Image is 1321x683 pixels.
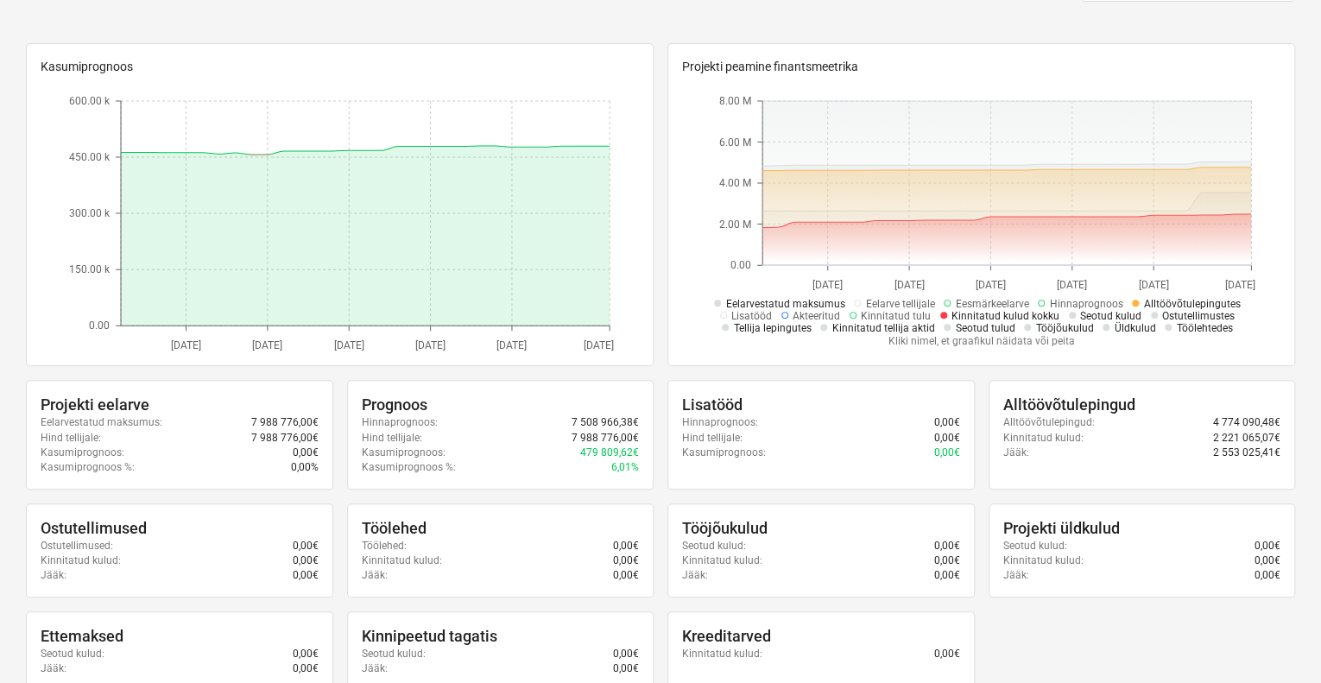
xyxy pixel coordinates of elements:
p: 2 221 065,07€ [1213,431,1280,446]
tspan: 0.00 [89,320,110,332]
tspan: [DATE] [812,279,843,291]
p: 7 988 776,00€ [251,431,319,446]
tspan: [DATE] [497,339,528,351]
p: 0,00€ [293,661,319,676]
span: Eelarve tellijale [865,298,934,310]
p: 0,00€ [293,647,319,661]
p: 7 988 776,00€ [251,415,319,430]
tspan: [DATE] [334,339,364,351]
p: Hinnaprognoos : [682,415,758,430]
tspan: [DATE] [1057,279,1087,291]
p: Hind tellijale : [682,431,743,446]
p: Hind tellijale : [362,431,422,446]
p: 0,00€ [1255,568,1280,583]
tspan: 6.00 M [719,136,751,149]
span: Eelarvestatud maksumus [725,298,844,310]
p: Kinnitatud kulud : [1003,553,1084,568]
p: 0,00€ [293,539,319,553]
p: Kinnitatud kulud : [1003,431,1084,446]
p: 0,00€ [934,553,960,568]
p: Projekti peamine finantsmeetrika [682,58,1280,76]
p: 2 553 025,41€ [1213,446,1280,460]
p: Töölehed : [362,539,407,553]
p: Jääk : [41,568,66,583]
p: Jääk : [41,661,66,676]
p: 7 508 966,38€ [572,415,639,430]
span: Kinnitatud tellija aktid [831,322,934,334]
tspan: 300.00 k [69,208,111,220]
p: Hind tellijale : [41,431,101,446]
tspan: 150.00 k [69,264,111,276]
tspan: 600.00 k [69,96,111,108]
span: Töölehtedes [1176,322,1232,334]
p: Eelarvestatud maksumus : [41,415,162,430]
p: 0,00€ [613,647,639,661]
p: 0,00€ [934,415,960,430]
p: Kasumiprognoos : [362,446,446,460]
span: Eesmärkeelarve [955,298,1028,310]
p: Jääk : [1003,446,1029,460]
div: Töölehed [362,518,640,539]
div: Prognoos [362,395,640,415]
p: 0,00% [291,460,319,475]
p: Hinnaprognoos : [362,415,438,430]
p: 0,00€ [293,568,319,583]
div: Tööjõukulud [682,518,960,539]
p: 4 774 090,48€ [1213,415,1280,430]
p: Jääk : [362,568,388,583]
span: Tööjõukulud [1035,322,1093,334]
p: 0,00€ [613,661,639,676]
span: Ostutellimustes [1162,310,1235,322]
span: Kinnitatud tulu [861,310,931,322]
tspan: 2.00 M [719,218,751,231]
p: Seotud kulud : [682,539,746,553]
p: 0,00€ [613,553,639,568]
p: Kinnitatud kulud : [682,553,762,568]
span: Seotud tulud [955,322,1014,334]
iframe: Chat Widget [1235,600,1321,683]
p: Kasumiprognoos [41,58,639,76]
div: Projekti üldkulud [1003,518,1281,539]
p: Seotud kulud : [362,647,426,661]
span: Üldkulud [1114,322,1155,334]
p: Kasumiprognoos % : [41,460,135,475]
tspan: [DATE] [584,339,614,351]
p: Ostutellimused : [41,539,113,553]
tspan: 450.00 k [69,152,111,164]
p: 0,00€ [613,539,639,553]
p: Kinnitatud kulud : [682,647,762,661]
p: Kinnitatud kulud : [362,553,442,568]
p: 6,01% [611,460,639,475]
tspan: [DATE] [976,279,1006,291]
p: 479 809,62€ [580,446,639,460]
tspan: [DATE] [1139,279,1169,291]
span: Akteeritud [793,310,840,322]
p: Jääk : [682,568,708,583]
tspan: [DATE] [415,339,446,351]
p: 7 988 776,00€ [572,431,639,446]
p: 0,00€ [934,568,960,583]
tspan: 4.00 M [719,178,751,190]
span: Seotud kulud [1080,310,1141,322]
div: Ettemaksed [41,626,319,647]
p: Jääk : [1003,568,1029,583]
tspan: [DATE] [171,339,201,351]
p: 0,00€ [1255,539,1280,553]
div: Kreeditarved [682,626,960,647]
p: 0,00€ [934,446,960,460]
span: Lisatööd [731,310,772,322]
p: 0,00€ [934,647,960,661]
div: Alltöövõtulepingud [1003,395,1281,415]
p: Seotud kulud : [1003,539,1067,553]
p: Kasumiprognoos : [41,446,124,460]
p: Jääk : [362,661,388,676]
span: Kinnitatud kulud kokku [951,310,1059,322]
p: 0,00€ [613,568,639,583]
tspan: 0.00 [730,260,751,272]
p: Alltöövõtulepingud : [1003,415,1095,430]
p: 0,00€ [293,446,319,460]
div: Kinnipeetud tagatis [362,626,640,647]
p: Kasumiprognoos % : [362,460,456,475]
p: Kliki nimel, et graafikul näidata või peita [711,334,1251,349]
